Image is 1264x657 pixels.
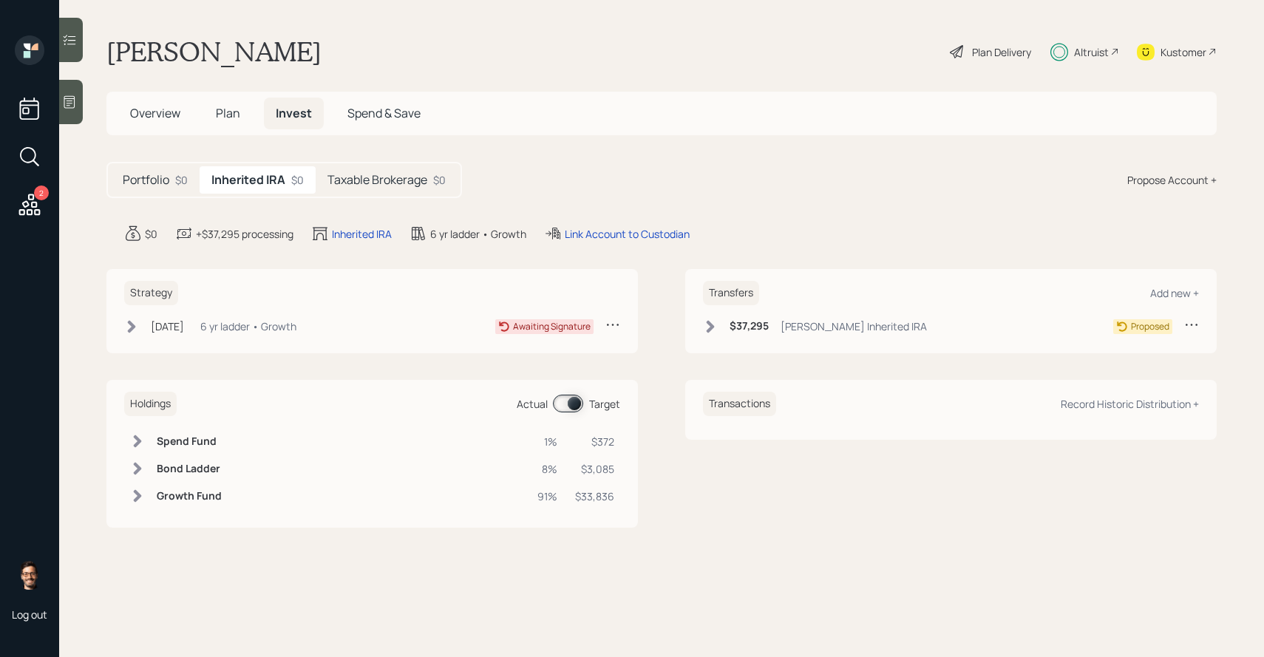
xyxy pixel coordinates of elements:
[1074,44,1109,60] div: Altruist
[575,461,614,477] div: $3,085
[291,172,304,188] div: $0
[175,172,188,188] div: $0
[517,396,548,412] div: Actual
[216,105,240,121] span: Plan
[327,173,427,187] h5: Taxable Brokerage
[15,560,44,590] img: sami-boghos-headshot.png
[12,607,47,622] div: Log out
[157,463,222,475] h6: Bond Ladder
[537,434,557,449] div: 1%
[575,434,614,449] div: $372
[575,489,614,504] div: $33,836
[433,172,446,188] div: $0
[430,226,526,242] div: 6 yr ladder • Growth
[106,35,322,68] h1: [PERSON_NAME]
[972,44,1031,60] div: Plan Delivery
[200,319,296,334] div: 6 yr ladder • Growth
[123,173,169,187] h5: Portfolio
[781,319,927,334] div: [PERSON_NAME] Inherited IRA
[1061,397,1199,411] div: Record Historic Distribution +
[151,319,184,334] div: [DATE]
[211,173,285,187] h5: Inherited IRA
[124,392,177,416] h6: Holdings
[730,320,769,333] h6: $37,295
[589,396,620,412] div: Target
[1150,286,1199,300] div: Add new +
[157,490,222,503] h6: Growth Fund
[565,226,690,242] div: Link Account to Custodian
[157,435,222,448] h6: Spend Fund
[34,185,49,200] div: 2
[276,105,312,121] span: Invest
[196,226,293,242] div: +$37,295 processing
[703,281,759,305] h6: Transfers
[332,226,392,242] div: Inherited IRA
[145,226,157,242] div: $0
[124,281,178,305] h6: Strategy
[347,105,421,121] span: Spend & Save
[537,489,557,504] div: 91%
[1127,172,1217,188] div: Propose Account +
[1131,320,1169,333] div: Proposed
[703,392,776,416] h6: Transactions
[537,461,557,477] div: 8%
[1161,44,1206,60] div: Kustomer
[513,320,591,333] div: Awaiting Signature
[130,105,180,121] span: Overview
